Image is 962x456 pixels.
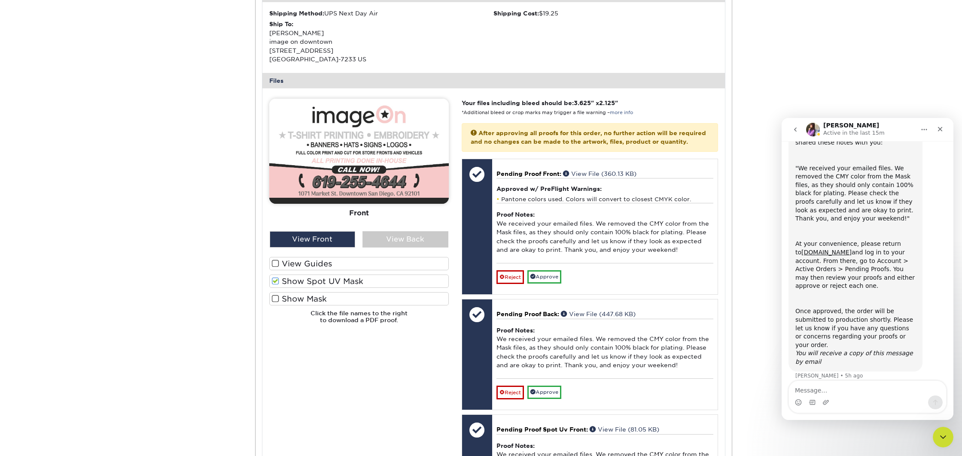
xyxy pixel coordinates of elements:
[527,270,561,284] a: Approve
[269,275,449,288] label: Show Spot UV Mask
[493,10,539,17] strong: Shipping Cost:
[14,122,134,172] div: At your convenience, please return to and log in to your account. From there, go to Account > Act...
[590,426,659,433] a: View File (81.05 KB)
[933,427,953,447] iframe: Intercom live chat
[14,46,134,105] div: "We received your emailed files. We removed the CMY color from the Mask files, as they should onl...
[496,270,524,284] a: Reject
[14,232,131,247] i: You will receive a copy of this message by email
[269,21,293,27] strong: Ship To:
[496,426,588,433] span: Pending Proof Spot Uv Front:
[269,10,324,17] strong: Shipping Method:
[493,9,718,18] div: $19.25
[269,292,449,305] label: Show Mask
[269,310,449,331] h6: Click the file names to the right to download a PDF proof.
[262,73,725,88] div: Files
[362,231,448,248] div: View Back
[574,100,591,106] span: 3.625
[462,110,633,115] small: *Additional bleed or crop marks may trigger a file warning –
[610,110,633,115] a: more info
[782,118,953,420] iframe: Intercom live chat
[269,20,494,63] div: [PERSON_NAME] image on downtown [STREET_ADDRESS] [GEOGRAPHIC_DATA]-7233 US
[527,386,561,399] a: Approve
[496,386,524,399] a: Reject
[496,442,535,449] strong: Proof Notes:
[269,9,494,18] div: UPS Next Day Air
[561,311,636,317] a: View File (447.68 KB)
[41,281,48,288] button: Upload attachment
[462,100,618,106] strong: Your files including bleed should be: " x "
[7,263,164,278] textarea: Message…
[269,257,449,270] label: View Guides
[146,278,161,291] button: Send a message…
[599,100,615,106] span: 2.125
[13,281,20,288] button: Emoji picker
[20,131,70,138] a: [DOMAIN_NAME]
[27,281,34,288] button: Gif picker
[270,231,356,248] div: View Front
[563,170,636,177] a: View File (360.13 KB)
[496,319,713,378] div: We received your emailed files. We removed the CMY color from the Mask files, as they should only...
[496,311,559,317] span: Pending Proof Back:
[2,430,73,453] iframe: Google Customer Reviews
[496,211,535,218] strong: Proof Notes:
[14,255,81,260] div: [PERSON_NAME] • 5h ago
[496,327,535,334] strong: Proof Notes:
[471,130,706,145] strong: After approving all proofs for this order, no further action will be required and no changes can ...
[269,204,449,223] div: Front
[14,189,134,248] div: Once approved, the order will be submitted to production shortly. Please let us know if you have ...
[496,196,713,203] li: Pantone colors used. Colors will convert to closest CMYK color.
[496,185,713,192] h4: Approved w/ PreFlight Warnings:
[496,203,713,263] div: We received your emailed files. We removed the CMY color from the Mask files, as they should only...
[496,170,561,177] span: Pending Proof Front:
